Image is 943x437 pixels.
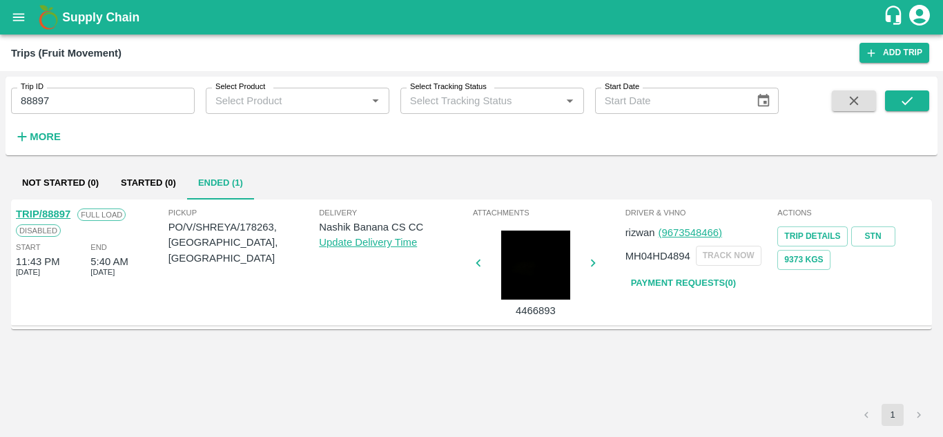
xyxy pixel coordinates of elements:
label: Select Product [215,81,265,93]
span: Full Load [77,208,126,221]
button: Choose date [750,88,777,114]
input: Enter Trip ID [11,88,195,114]
span: Start [16,241,40,253]
div: 11:43 PM [16,254,60,269]
span: Delivery [319,206,470,219]
span: rizwan [625,227,655,238]
a: Trip Details [777,226,847,246]
label: Start Date [605,81,639,93]
strong: More [30,131,61,142]
span: End [90,241,107,253]
p: MH04HD4894 [625,249,690,264]
span: Driver & VHNo [625,206,775,219]
span: Actions [777,206,927,219]
button: Ended (1) [187,166,254,200]
p: 4466893 [484,303,587,318]
p: Nashik Banana CS CC [319,220,470,235]
div: account of current user [907,3,932,32]
a: Supply Chain [62,8,883,27]
a: Add Trip [859,43,929,63]
div: Trips (Fruit Movement) [11,44,121,62]
a: TRIP/88897 [16,208,70,220]
button: page 1 [882,404,904,426]
span: [DATE] [90,266,115,278]
nav: pagination navigation [853,404,932,426]
a: STN [851,226,895,246]
button: More [11,125,64,148]
span: Pickup [168,206,320,219]
input: Start Date [595,88,746,114]
div: 5:40 AM [90,254,128,269]
button: open drawer [3,1,35,33]
a: Update Delivery Time [319,237,417,248]
button: Open [367,92,385,110]
button: 9373 Kgs [777,250,830,270]
b: Supply Chain [62,10,139,24]
a: (9673548466) [659,227,722,238]
p: PO/V/SHREYA/178263, [GEOGRAPHIC_DATA], [GEOGRAPHIC_DATA] [168,220,320,266]
input: Select Product [210,92,362,110]
button: Open [561,92,579,110]
span: Disabled [16,224,61,237]
button: Not Started (0) [11,166,110,200]
img: logo [35,3,62,31]
input: Select Tracking Status [405,92,539,110]
a: Payment Requests(0) [625,271,741,295]
span: [DATE] [16,266,40,278]
span: Attachments [473,206,623,219]
div: customer-support [883,5,907,30]
button: Started (0) [110,166,187,200]
label: Select Tracking Status [410,81,487,93]
label: Trip ID [21,81,43,93]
